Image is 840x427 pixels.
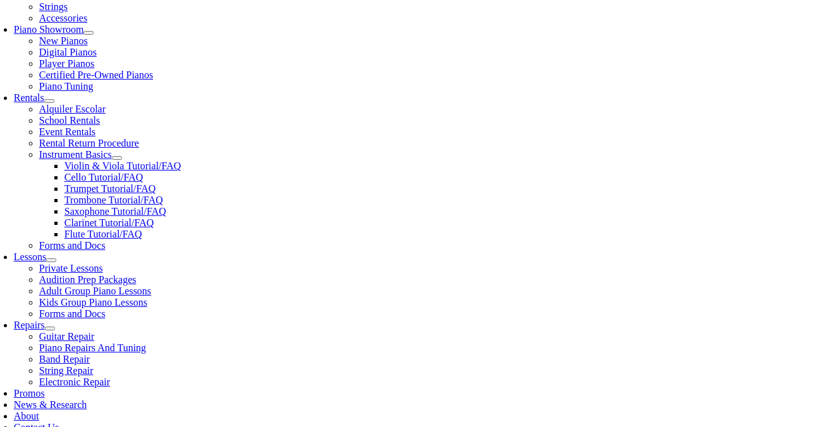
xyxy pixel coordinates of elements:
a: Flute Tutorial/FAQ [64,229,142,239]
a: String Repair [39,365,94,376]
a: Band Repair [39,354,90,364]
a: Rental Return Procedure [39,138,139,148]
button: Open submenu of Repairs [45,327,55,330]
a: About [14,411,39,421]
a: Kids Group Piano Lessons [39,297,147,308]
a: Accessories [39,13,87,23]
a: Rentals [14,92,44,103]
button: Open submenu of Instrument Basics [112,156,122,160]
a: School Rentals [39,115,100,126]
a: New Pianos [39,35,88,46]
a: News & Research [14,399,87,410]
a: Certified Pre-Owned Pianos [39,69,153,80]
a: Forms and Docs [39,308,106,319]
a: Adult Group Piano Lessons [39,286,151,296]
a: Event Rentals [39,126,95,137]
a: Saxophone Tutorial/FAQ [64,206,166,217]
button: Open submenu of Piano Showroom [83,31,94,35]
a: Clarinet Tutorial/FAQ [64,217,154,228]
a: Repairs [14,320,45,330]
a: Strings [39,1,68,12]
a: Trumpet Tutorial/FAQ [64,183,155,194]
a: Instrument Basics [39,149,112,160]
button: Open submenu of Lessons [46,258,56,262]
a: Piano Repairs And Tuning [39,342,146,353]
a: Forms and Docs [39,240,106,251]
a: Private Lessons [39,263,103,274]
button: Open submenu of Rentals [44,99,54,103]
a: Electronic Repair [39,376,110,387]
a: Audition Prep Packages [39,274,137,285]
a: Player Pianos [39,58,95,69]
a: Cello Tutorial/FAQ [64,172,143,183]
a: Alquiler Escolar [39,104,106,114]
a: Piano Showroom [14,24,84,35]
a: Trombone Tutorial/FAQ [64,195,163,205]
a: Piano Tuning [39,81,94,92]
a: Promos [14,388,45,399]
a: Lessons [14,251,47,262]
a: Violin & Viola Tutorial/FAQ [64,160,181,171]
a: Guitar Repair [39,331,95,342]
a: Digital Pianos [39,47,97,57]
